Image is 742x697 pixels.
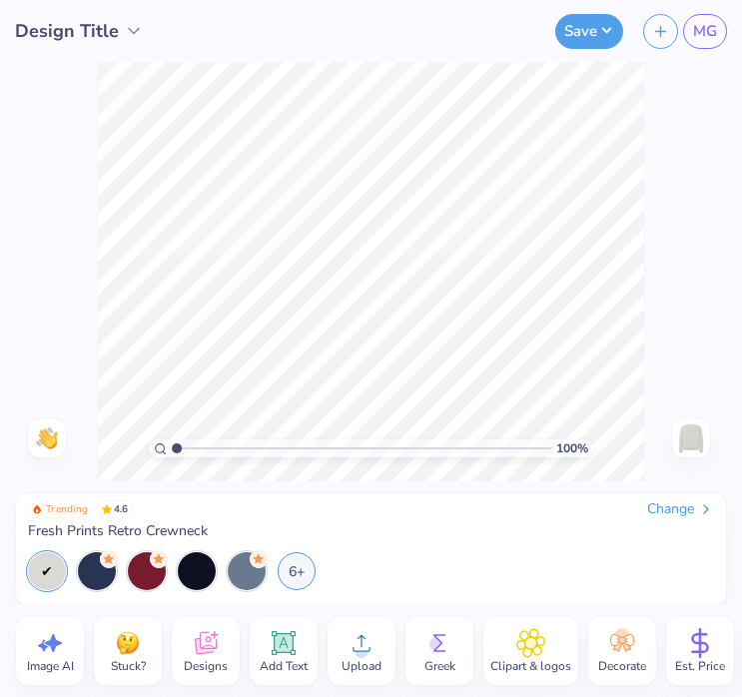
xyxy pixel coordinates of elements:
[15,18,119,45] span: Design Title
[675,422,707,454] img: Back
[342,658,381,674] span: Upload
[27,658,74,674] span: Image AI
[28,522,208,540] span: Fresh Prints Retro Crewneck
[96,500,134,518] span: 4.6
[28,500,92,518] button: Badge Button
[260,658,308,674] span: Add Text
[683,14,727,49] a: MG
[424,658,455,674] span: Greek
[32,504,42,514] img: Trending sort
[556,439,588,457] span: 100 %
[647,500,714,518] div: Change
[46,504,88,514] span: Trending
[555,14,623,49] button: Save
[693,20,717,43] span: MG
[598,658,646,674] span: Decorate
[675,658,725,674] span: Est. Price
[111,658,146,674] span: Stuck?
[184,658,228,674] span: Designs
[490,658,571,674] span: Clipart & logos
[278,552,316,590] div: 6+
[113,628,143,658] img: Stuck?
